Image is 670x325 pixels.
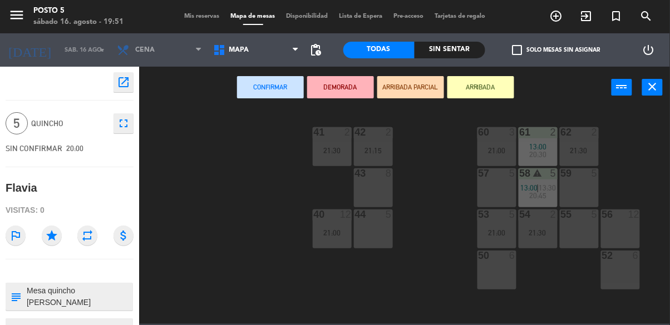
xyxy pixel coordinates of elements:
span: QUINCHO [31,117,108,130]
i: subject [9,291,22,303]
div: 50 [479,251,479,261]
div: Visitas: 0 [6,201,134,220]
i: power_settings_new [642,43,656,57]
div: 21:30 [313,147,352,154]
span: | [537,183,539,192]
button: ARRIBADA PARCIAL [377,76,444,98]
button: DEMORADA [307,76,374,98]
span: check_box_outline_blank [513,45,523,55]
span: SIN CONFIRMAR [6,144,62,153]
div: 2 [386,127,392,137]
div: 8 [386,168,392,178]
i: attach_money [114,226,134,246]
div: 53 [479,209,479,219]
span: Tarjetas de regalo [430,13,491,19]
i: search [640,9,653,23]
button: menu [8,7,25,27]
span: 20:00 [66,144,83,153]
span: Disponibilidad [281,13,334,19]
button: Confirmar [237,76,304,98]
div: 2 [592,127,598,137]
span: 13:00 [521,183,538,192]
span: MAPA [229,46,249,54]
i: arrow_drop_down [95,43,109,57]
div: 21:30 [519,229,558,237]
i: menu [8,7,25,23]
span: 5 [6,112,28,134]
i: star [42,226,62,246]
i: warning [533,168,543,178]
div: 21:00 [477,229,516,237]
i: power_input [615,80,629,93]
span: Mis reservas [179,13,225,19]
div: 21:15 [354,147,393,154]
div: 21:00 [313,229,352,237]
div: 2 [550,127,557,137]
div: 3 [509,127,516,137]
span: Mapa de mesas [225,13,281,19]
div: 2 [344,127,351,137]
div: 12 [628,209,639,219]
div: 6 [633,251,639,261]
div: 6 [509,251,516,261]
div: 60 [479,127,479,137]
div: Posto 5 [33,6,124,17]
div: Sin sentar [415,42,486,58]
div: 5 [592,209,598,219]
div: 2 [550,209,557,219]
i: fullscreen [117,117,130,130]
i: open_in_new [117,76,130,89]
div: 5 [592,168,598,178]
span: 20:30 [530,150,547,159]
div: 12 [340,209,351,219]
button: fullscreen [114,113,134,133]
div: sábado 16. agosto - 19:51 [33,17,124,28]
span: Cena [135,46,155,54]
div: 5 [386,209,392,219]
i: close [646,80,659,93]
div: 5 [509,168,516,178]
span: pending_actions [309,43,322,57]
i: add_circle_outline [550,9,563,23]
span: 13:00 [530,142,547,151]
i: exit_to_app [580,9,593,23]
div: 21:00 [477,147,516,154]
i: outlined_flag [6,226,26,246]
label: Solo mesas sin asignar [513,45,600,55]
div: 5 [550,168,557,178]
span: Lista de Espera [334,13,388,19]
div: 57 [479,168,479,178]
i: turned_in_not [610,9,623,23]
button: open_in_new [114,72,134,92]
div: Todas [343,42,415,58]
span: 13:30 [539,183,556,192]
button: close [642,79,663,96]
div: Flavia [6,179,37,197]
span: Pre-acceso [388,13,430,19]
div: 5 [509,209,516,219]
button: power_input [612,79,632,96]
span: 20:45 [530,191,547,200]
div: 21:30 [560,147,599,154]
i: repeat [77,226,97,246]
button: ARRIBADA [447,76,514,98]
